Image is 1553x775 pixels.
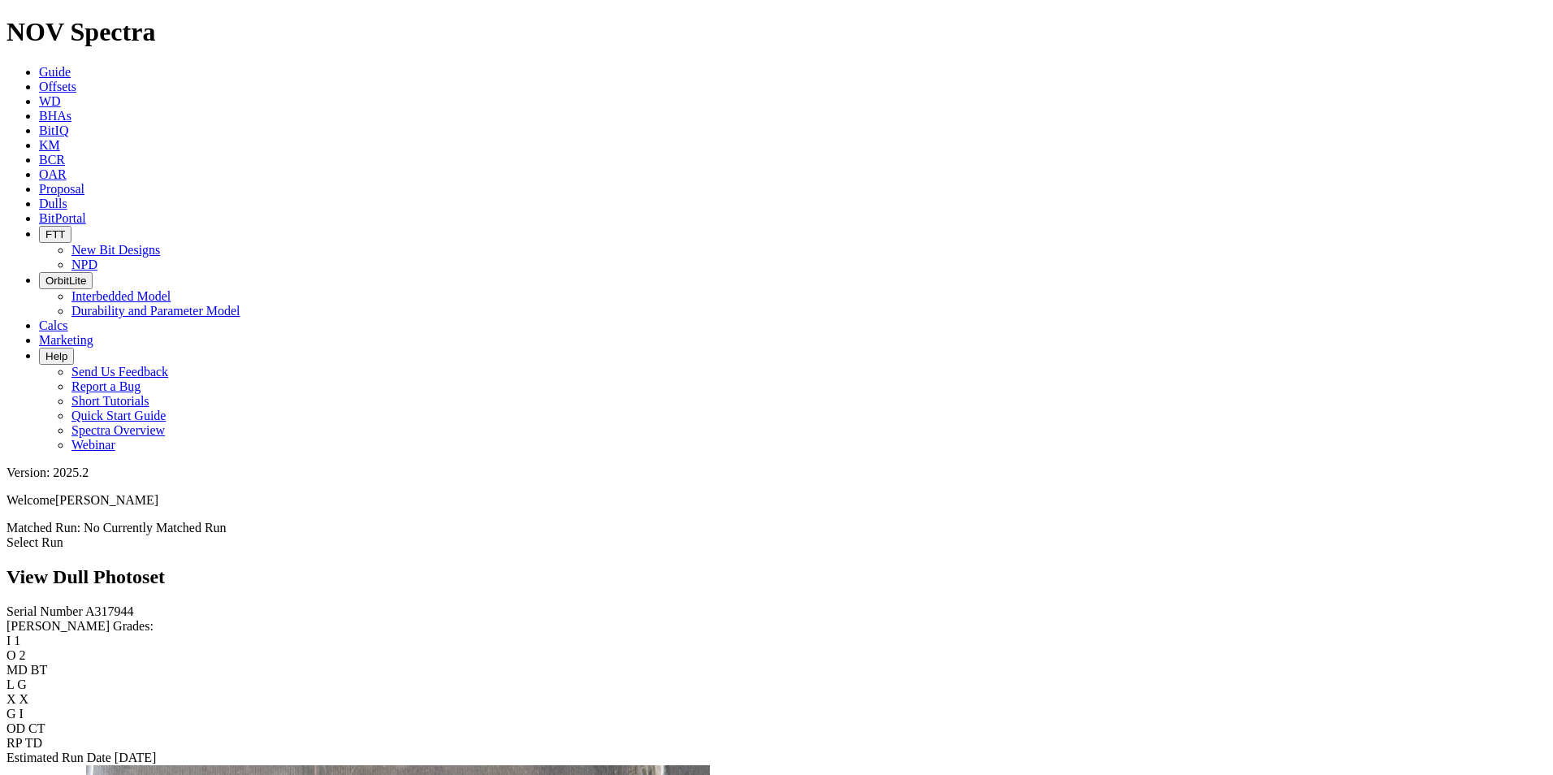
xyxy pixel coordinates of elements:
label: L [6,678,14,691]
a: Calcs [39,318,68,332]
a: WD [39,94,61,108]
a: Report a Bug [71,379,141,393]
label: Serial Number [6,604,83,618]
span: X [19,692,29,706]
label: OD [6,721,25,735]
span: A317944 [85,604,134,618]
span: CT [28,721,45,735]
button: OrbitLite [39,272,93,289]
a: BCR [39,153,65,167]
h1: NOV Spectra [6,17,1547,47]
a: Durability and Parameter Model [71,304,240,318]
div: [PERSON_NAME] Grades: [6,619,1547,634]
label: Estimated Run Date [6,751,111,764]
label: MD [6,663,28,677]
a: OAR [39,167,67,181]
a: Offsets [39,80,76,93]
label: X [6,692,16,706]
a: NPD [71,258,97,271]
a: Proposal [39,182,84,196]
label: O [6,648,16,662]
label: G [6,707,16,721]
button: Help [39,348,74,365]
a: BitIQ [39,123,68,137]
a: Interbedded Model [71,289,171,303]
span: [DATE] [115,751,157,764]
span: TD [25,736,42,750]
span: BT [31,663,47,677]
span: [PERSON_NAME] [55,493,158,507]
a: BitPortal [39,211,86,225]
label: I [6,634,11,647]
span: I [19,707,24,721]
a: Dulls [39,197,67,210]
a: New Bit Designs [71,243,160,257]
a: Short Tutorials [71,394,149,408]
label: RP [6,736,22,750]
a: Select Run [6,535,63,549]
h2: View Dull Photoset [6,566,1547,588]
a: Send Us Feedback [71,365,168,379]
a: BHAs [39,109,71,123]
button: FTT [39,226,71,243]
a: Spectra Overview [71,423,165,437]
span: Matched Run: [6,521,80,535]
a: Webinar [71,438,115,452]
a: KM [39,138,60,152]
span: Help [45,350,67,362]
span: 2 [19,648,26,662]
span: No Currently Matched Run [84,521,227,535]
span: FTT [45,228,65,240]
span: G [17,678,27,691]
span: 1 [14,634,20,647]
a: Marketing [39,333,93,347]
a: Quick Start Guide [71,409,166,422]
span: OrbitLite [45,275,86,287]
div: Version: 2025.2 [6,465,1547,480]
a: Guide [39,65,71,79]
p: Welcome [6,493,1547,508]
